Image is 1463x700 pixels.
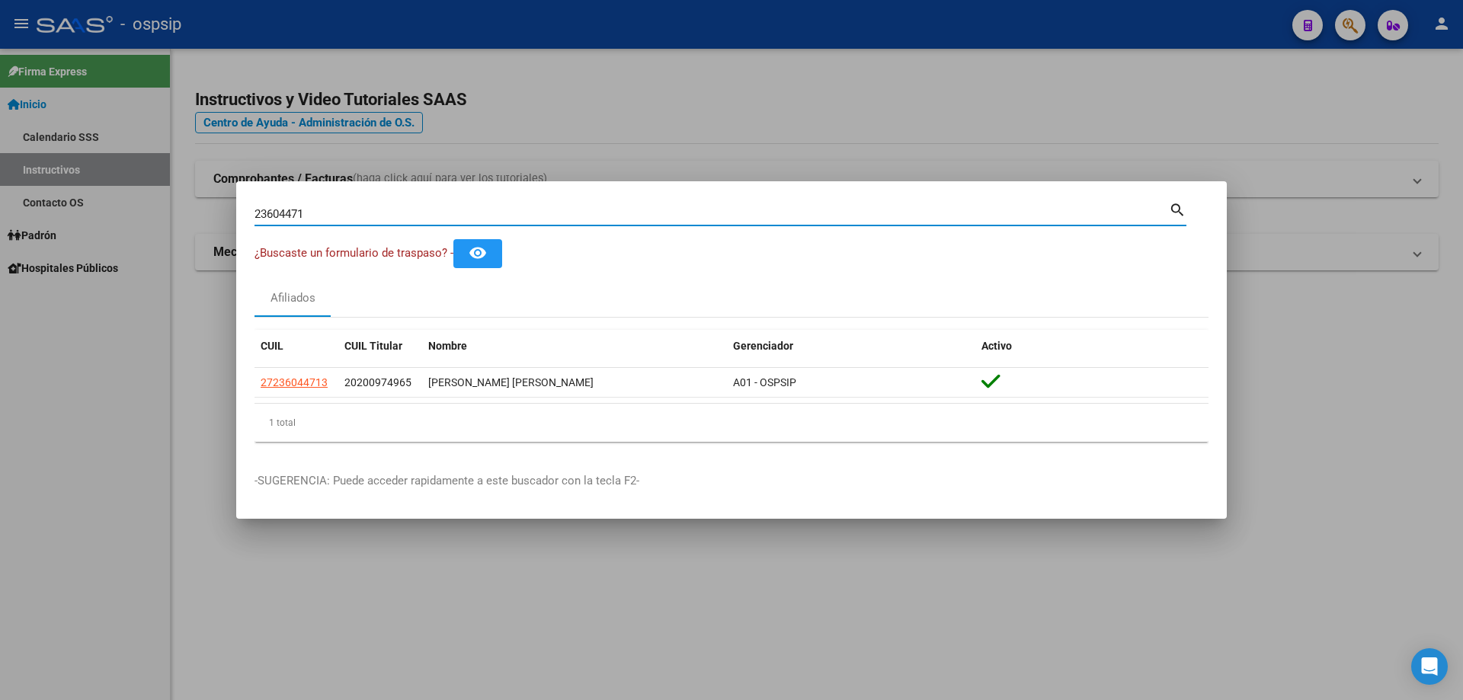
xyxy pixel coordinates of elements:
[733,376,796,388] span: A01 - OSPSIP
[428,340,467,352] span: Nombre
[428,374,721,392] div: [PERSON_NAME] [PERSON_NAME]
[344,340,402,352] span: CUIL Titular
[733,340,793,352] span: Gerenciador
[1169,200,1186,218] mat-icon: search
[469,244,487,262] mat-icon: remove_red_eye
[344,376,411,388] span: 20200974965
[255,330,338,363] datatable-header-cell: CUIL
[261,340,283,352] span: CUIL
[338,330,422,363] datatable-header-cell: CUIL Titular
[727,330,975,363] datatable-header-cell: Gerenciador
[255,404,1208,442] div: 1 total
[271,289,315,307] div: Afiliados
[981,340,1012,352] span: Activo
[422,330,727,363] datatable-header-cell: Nombre
[255,472,1208,490] p: -SUGERENCIA: Puede acceder rapidamente a este buscador con la tecla F2-
[975,330,1208,363] datatable-header-cell: Activo
[1411,648,1448,685] div: Open Intercom Messenger
[255,246,453,260] span: ¿Buscaste un formulario de traspaso? -
[261,376,328,388] span: 27236044713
